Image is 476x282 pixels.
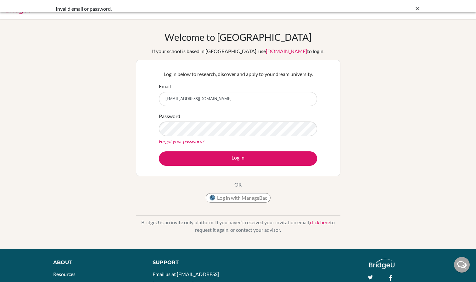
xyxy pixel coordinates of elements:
p: Log in below to research, discover and apply to your dream university. [159,70,317,78]
div: If your school is based in [GEOGRAPHIC_DATA], use to login. [152,47,324,55]
a: click here [310,219,330,225]
a: [DOMAIN_NAME] [266,48,307,54]
a: Forgot your password? [159,138,204,144]
a: Resources [53,271,76,277]
label: Email [159,83,171,90]
div: Invalid email or password. [56,5,326,13]
h1: Welcome to [GEOGRAPHIC_DATA] [165,31,311,43]
img: logo_white@2x-f4f0deed5e89b7ecb1c2cc34c3e3d731f90f0f143d5ea2071677605dd97b5244.png [369,259,395,269]
p: OR [234,181,242,188]
button: Log in with ManageBac [206,193,271,203]
div: About [53,259,138,266]
button: Log in [159,151,317,166]
label: Password [159,112,180,120]
p: BridgeU is an invite only platform. If you haven’t received your invitation email, to request it ... [136,219,340,234]
div: Support [153,259,232,266]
